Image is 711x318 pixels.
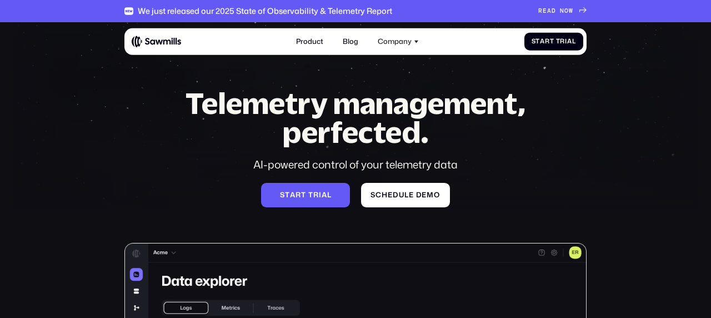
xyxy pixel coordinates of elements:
span: a [540,38,545,45]
span: W [569,7,573,14]
span: r [296,191,301,199]
span: i [319,191,322,199]
div: Company [373,32,424,51]
span: c [375,191,382,199]
h1: Telemetry management, perfected. [167,89,544,147]
span: S [532,38,536,45]
a: Product [291,32,328,51]
a: READNOW [538,7,587,14]
span: d [393,191,399,199]
span: r [560,38,565,45]
a: Starttrial [261,183,350,207]
span: r [313,191,319,199]
span: E [543,7,547,14]
span: e [409,191,414,199]
span: t [285,191,290,199]
span: N [560,7,564,14]
span: d [416,191,422,199]
div: AI-powered control of your telemetry data [167,157,544,172]
span: O [564,7,569,14]
span: A [547,7,552,14]
span: u [399,191,404,199]
span: r [545,38,550,45]
span: t [308,191,313,199]
span: R [538,7,543,14]
span: T [556,38,560,45]
span: t [550,38,554,45]
span: a [322,191,327,199]
a: Blog [337,32,363,51]
span: e [422,191,427,199]
span: m [427,191,434,199]
a: StartTrial [524,32,583,51]
div: Company [378,37,412,46]
span: o [434,191,440,199]
span: a [567,38,572,45]
span: S [370,191,375,199]
span: i [565,38,567,45]
span: l [404,191,409,199]
span: e [388,191,393,199]
a: Scheduledemo [361,183,450,207]
span: S [280,191,285,199]
span: a [290,191,296,199]
span: t [301,191,306,199]
span: t [535,38,540,45]
span: D [552,7,556,14]
div: We just released our 2025 State of Observability & Telemetry Report [138,6,392,16]
span: l [572,38,576,45]
span: h [382,191,388,199]
span: l [327,191,332,199]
